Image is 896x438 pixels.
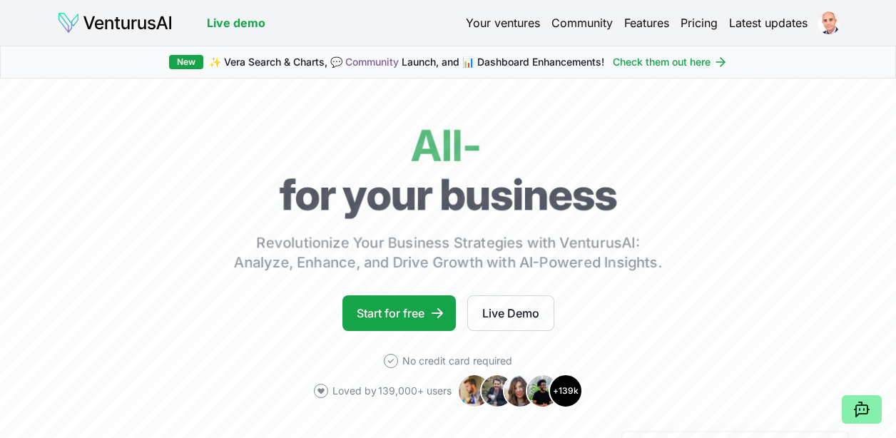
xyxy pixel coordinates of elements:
img: Avatar 4 [526,374,560,408]
a: Live demo [207,14,265,31]
img: logo [57,11,173,34]
img: Avatar 2 [480,374,514,408]
div: New [169,55,203,69]
a: Latest updates [729,14,808,31]
a: Start for free [342,295,456,331]
a: Features [624,14,669,31]
a: Pricing [681,14,718,31]
img: Avatar 1 [457,374,492,408]
span: ✨ Vera Search & Charts, 💬 Launch, and 📊 Dashboard Enhancements! [209,55,604,69]
img: ACg8ocKB4uFhFsxZj7XffVxtZBVbXxOJy0qMPfhy-Z0yVS6LwY-2hU5dOw=s96-c [818,11,840,34]
a: Your ventures [466,14,540,31]
a: Community [551,14,613,31]
a: Live Demo [467,295,554,331]
a: Check them out here [613,55,728,69]
a: Community [345,56,399,68]
img: Avatar 3 [503,374,537,408]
